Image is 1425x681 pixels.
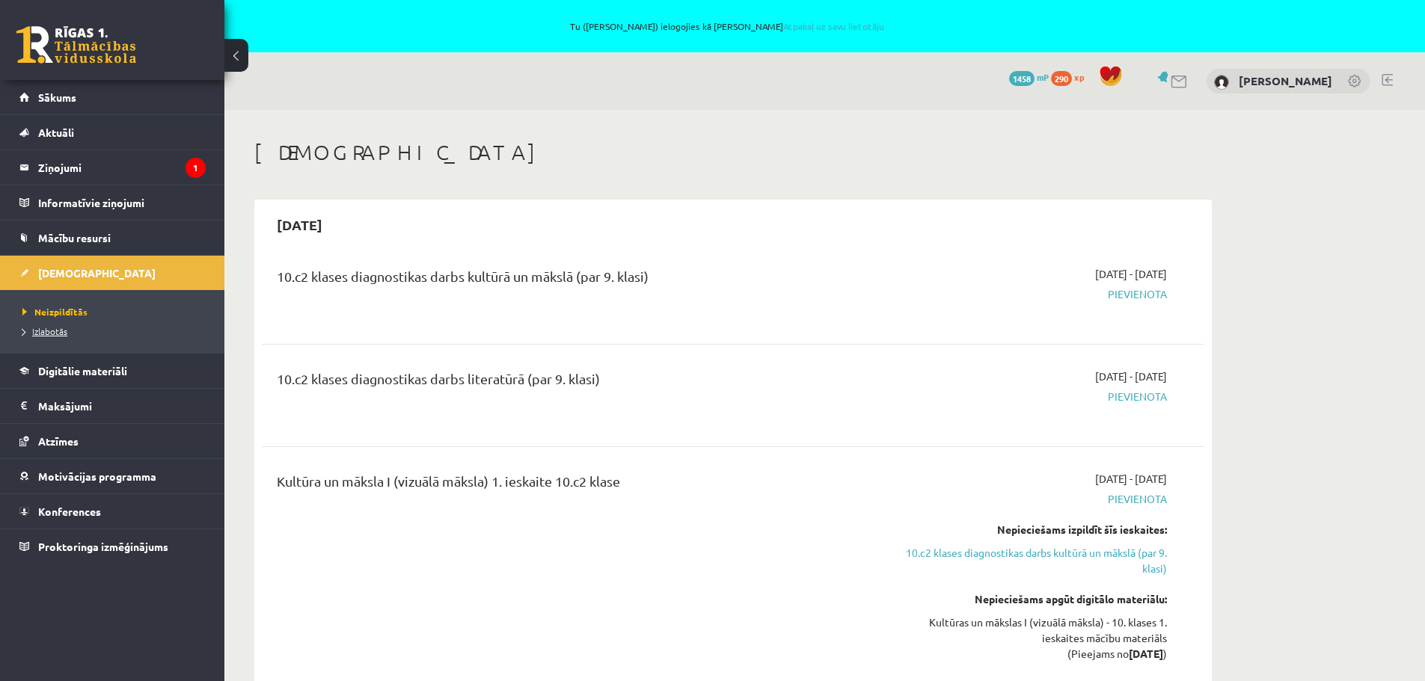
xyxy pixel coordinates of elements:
a: Sākums [19,80,206,114]
span: 290 [1051,71,1072,86]
span: Atzīmes [38,434,79,448]
a: Rīgas 1. Tālmācības vidusskola [16,26,136,64]
a: Atzīmes [19,424,206,458]
span: mP [1037,71,1049,83]
span: [DATE] - [DATE] [1095,471,1167,487]
legend: Ziņojumi [38,150,206,185]
span: Tu ([PERSON_NAME]) ielogojies kā [PERSON_NAME] [172,22,1283,31]
span: 1458 [1009,71,1035,86]
span: Neizpildītās [22,306,88,318]
h2: [DATE] [262,207,337,242]
a: Izlabotās [22,324,209,338]
a: [PERSON_NAME] [1239,73,1332,88]
div: Nepieciešams izpildīt šīs ieskaites: [885,522,1167,537]
div: Nepieciešams apgūt digitālo materiālu: [885,591,1167,607]
span: Aktuāli [38,126,74,139]
span: Izlabotās [22,325,67,337]
a: [DEMOGRAPHIC_DATA] [19,256,206,290]
span: [DATE] - [DATE] [1095,369,1167,384]
img: Margarita Petruse [1214,75,1229,90]
div: 10.c2 klases diagnostikas darbs kultūrā un mākslā (par 9. klasi) [277,266,862,294]
div: 10.c2 klases diagnostikas darbs literatūrā (par 9. klasi) [277,369,862,396]
span: Digitālie materiāli [38,364,127,378]
a: 1458 mP [1009,71,1049,83]
a: Digitālie materiāli [19,354,206,388]
a: Konferences [19,494,206,529]
a: Informatīvie ziņojumi [19,185,206,220]
span: [DATE] - [DATE] [1095,266,1167,282]
i: 1 [186,158,206,178]
span: Proktoringa izmēģinājums [38,540,168,553]
span: Pievienota [885,491,1167,507]
h1: [DEMOGRAPHIC_DATA] [254,140,1212,165]
a: Motivācijas programma [19,459,206,493]
strong: [DATE] [1129,647,1163,660]
span: Sākums [38,90,76,104]
legend: Maksājumi [38,389,206,423]
span: Konferences [38,505,101,518]
a: Ziņojumi1 [19,150,206,185]
div: Kultūra un māksla I (vizuālā māksla) 1. ieskaite 10.c2 klase [277,471,862,499]
span: xp [1074,71,1084,83]
span: Pievienota [885,286,1167,302]
span: Mācību resursi [38,231,111,244]
a: 290 xp [1051,71,1091,83]
a: 10.c2 klases diagnostikas darbs kultūrā un mākslā (par 9. klasi) [885,545,1167,576]
span: Motivācijas programma [38,469,156,483]
div: Kultūras un mākslas I (vizuālā māksla) - 10. klases 1. ieskaites mācību materiāls (Pieejams no ) [885,614,1167,662]
a: Mācību resursi [19,221,206,255]
a: Aktuāli [19,115,206,150]
span: Pievienota [885,389,1167,404]
a: Maksājumi [19,389,206,423]
a: Atpakaļ uz savu lietotāju [783,20,884,32]
a: Neizpildītās [22,305,209,318]
span: [DEMOGRAPHIC_DATA] [38,266,156,280]
legend: Informatīvie ziņojumi [38,185,206,220]
a: Proktoringa izmēģinājums [19,529,206,564]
